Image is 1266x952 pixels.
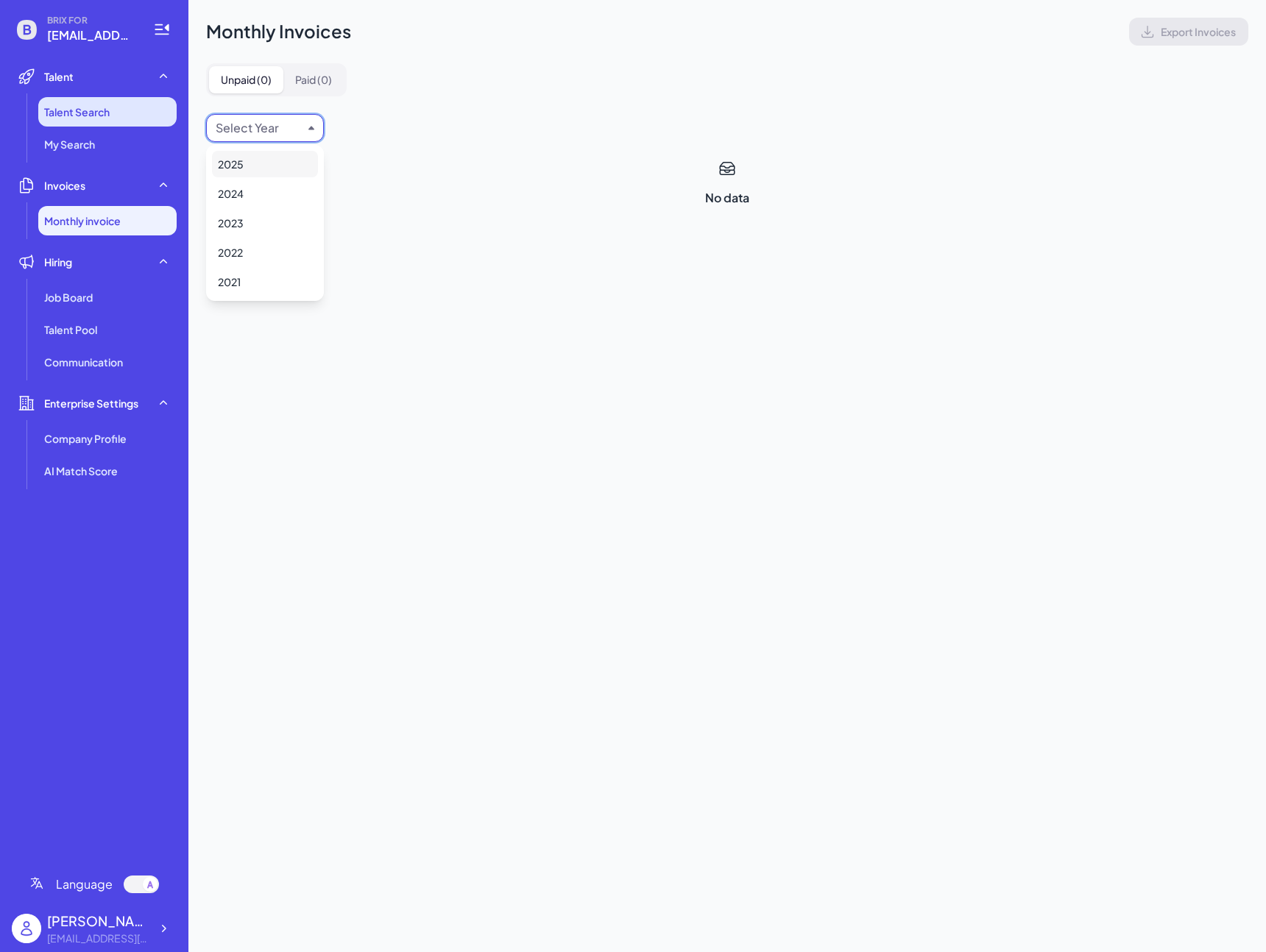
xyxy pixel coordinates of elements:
[44,431,127,446] span: Company Profile
[47,15,135,26] span: BRIX FOR
[47,911,150,931] div: Heming Yang
[212,180,318,207] div: 2024
[212,151,318,177] div: 2025
[212,210,318,236] div: 2023
[212,239,318,266] div: 2022
[44,322,97,337] span: Talent Pool
[216,119,303,137] button: Select Year
[209,66,283,93] button: Unpaid (0)
[47,931,150,946] div: calyhmz@gmail.com
[44,396,138,411] span: Enterprise Settings
[212,269,318,295] div: 2021
[44,290,93,305] span: Job Board
[44,255,72,269] span: Hiring
[44,355,123,369] span: Communication
[705,189,749,207] div: No data
[44,213,121,228] span: Monthly invoice
[283,66,344,93] button: Paid (0)
[47,26,135,44] span: calyhmz@gmail.com
[206,18,351,46] h1: Monthly Invoices
[44,178,85,193] span: Invoices
[12,914,41,943] img: user_logo.png
[44,104,110,119] span: Talent Search
[44,137,95,152] span: My Search
[56,875,113,893] span: Language
[216,119,279,137] div: Select Year
[44,69,74,84] span: Talent
[44,463,118,478] span: AI Match Score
